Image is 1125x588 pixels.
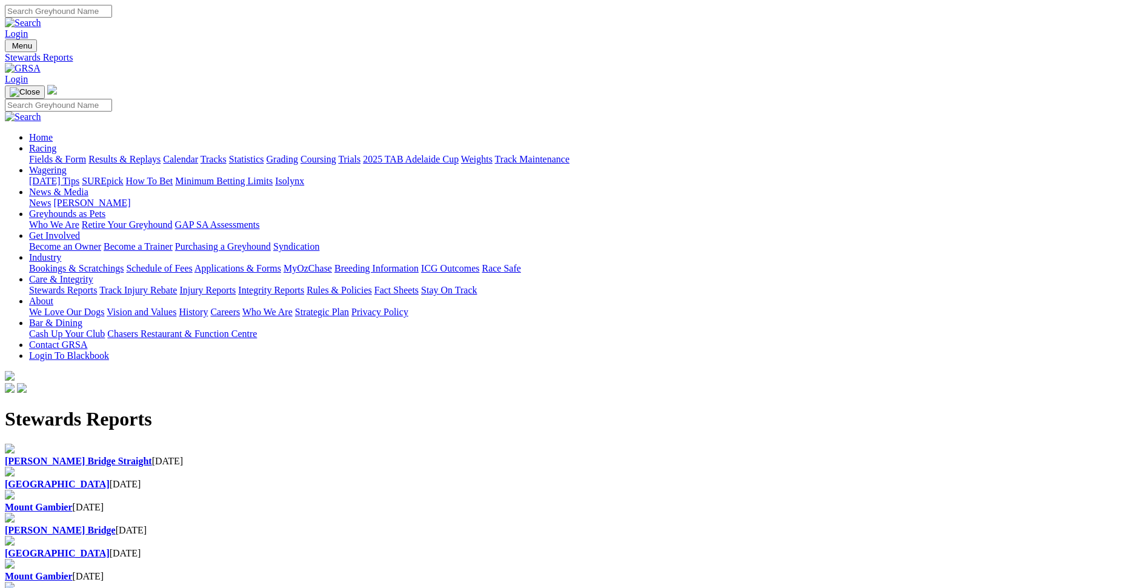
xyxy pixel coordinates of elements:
div: Greyhounds as Pets [29,219,1120,230]
a: Fact Sheets [374,285,419,295]
a: Fields & Form [29,154,86,164]
a: Purchasing a Greyhound [175,241,271,252]
a: [GEOGRAPHIC_DATA] [5,548,110,558]
div: News & Media [29,198,1120,209]
div: Industry [29,263,1120,274]
a: Mount Gambier [5,502,73,512]
a: News & Media [29,187,88,197]
input: Search [5,5,112,18]
input: Search [5,99,112,112]
a: News [29,198,51,208]
a: History [179,307,208,317]
a: Racing [29,143,56,153]
a: Login [5,74,28,84]
a: Race Safe [482,263,520,273]
a: Become a Trainer [104,241,173,252]
a: Vision and Values [107,307,176,317]
a: ICG Outcomes [421,263,479,273]
img: GRSA [5,63,41,74]
a: Tracks [201,154,227,164]
a: Privacy Policy [351,307,408,317]
button: Toggle navigation [5,85,45,99]
a: Minimum Betting Limits [175,176,273,186]
a: Strategic Plan [295,307,349,317]
a: Who We Are [29,219,79,230]
a: [GEOGRAPHIC_DATA] [5,479,110,489]
a: [DATE] Tips [29,176,79,186]
a: Isolynx [275,176,304,186]
a: We Love Our Dogs [29,307,104,317]
a: Track Injury Rebate [99,285,177,295]
a: How To Bet [126,176,173,186]
a: Injury Reports [179,285,236,295]
a: Who We Are [242,307,293,317]
a: Bar & Dining [29,318,82,328]
b: [PERSON_NAME] Bridge Straight [5,456,152,466]
a: Syndication [273,241,319,252]
div: Bar & Dining [29,329,1120,339]
a: Schedule of Fees [126,263,192,273]
a: Cash Up Your Club [29,329,105,339]
a: Track Maintenance [495,154,569,164]
a: Grading [267,154,298,164]
img: logo-grsa-white.png [5,371,15,381]
img: Search [5,112,41,122]
div: Wagering [29,176,1120,187]
a: MyOzChase [284,263,332,273]
a: Wagering [29,165,67,175]
a: Industry [29,252,61,262]
a: Get Involved [29,230,80,241]
a: Careers [210,307,240,317]
div: [DATE] [5,479,1120,490]
div: [DATE] [5,502,1120,513]
img: file-red.svg [5,513,15,523]
a: Integrity Reports [238,285,304,295]
a: Results & Replays [88,154,161,164]
a: Stewards Reports [5,52,1120,63]
img: Search [5,18,41,28]
img: logo-grsa-white.png [47,85,57,95]
a: Retire Your Greyhound [82,219,173,230]
div: Racing [29,154,1120,165]
a: GAP SA Assessments [175,219,260,230]
a: Bookings & Scratchings [29,263,124,273]
a: Statistics [229,154,264,164]
img: file-red.svg [5,536,15,546]
a: 2025 TAB Adelaide Cup [363,154,459,164]
a: SUREpick [82,176,123,186]
img: file-red.svg [5,444,15,453]
a: Rules & Policies [307,285,372,295]
a: Chasers Restaurant & Function Centre [107,329,257,339]
a: Care & Integrity [29,274,93,284]
div: [DATE] [5,456,1120,467]
a: Login To Blackbook [29,350,109,361]
a: Applications & Forms [194,263,281,273]
a: Contact GRSA [29,339,87,350]
span: Menu [12,41,32,50]
a: Breeding Information [334,263,419,273]
h1: Stewards Reports [5,408,1120,430]
div: About [29,307,1120,318]
a: Home [29,132,53,142]
a: Greyhounds as Pets [29,209,105,219]
a: About [29,296,53,306]
img: file-red.svg [5,467,15,476]
img: facebook.svg [5,383,15,393]
div: [DATE] [5,548,1120,559]
img: Close [10,87,40,97]
b: Mount Gambier [5,571,73,581]
a: Stewards Reports [29,285,97,295]
a: Login [5,28,28,39]
div: [DATE] [5,525,1120,536]
a: [PERSON_NAME] Bridge [5,525,116,535]
img: twitter.svg [17,383,27,393]
a: Weights [461,154,493,164]
a: Become an Owner [29,241,101,252]
a: Stay On Track [421,285,477,295]
button: Toggle navigation [5,39,37,52]
a: Trials [338,154,360,164]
